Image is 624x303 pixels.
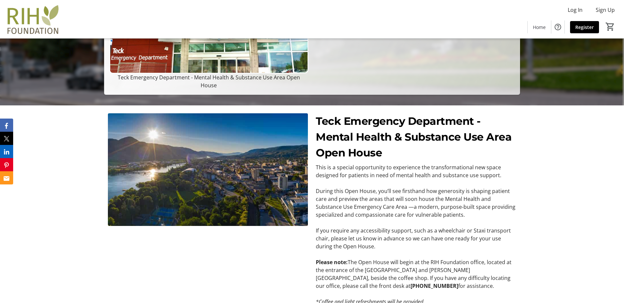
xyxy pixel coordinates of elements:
strong: [PHONE_NUMBER] [411,282,458,289]
p: The Open House will begin at the RIH Foundation office, located at the entrance of the [GEOGRAPHI... [316,258,516,290]
button: Sign Up [590,5,620,15]
span: Register [575,24,594,31]
a: Register [570,21,599,33]
span: Sign Up [596,6,615,14]
button: Log In [562,5,588,15]
img: undefined [108,113,308,226]
p: If you require any accessibility support, such as a wheelchair or Staxi transport chair, please l... [316,227,516,250]
button: Help [551,20,564,34]
a: Home [528,21,551,33]
span: Log In [568,6,583,14]
p: During this Open House, you’ll see firsthand how generosity is shaping patient care and preview t... [316,187,516,219]
img: Royal Inland Hospital Foundation 's Logo [4,3,62,36]
span: Home [533,24,546,31]
p: Teck Emergency Department - Mental Health & Substance Use Area Open House [316,113,516,161]
button: Cart [604,21,616,33]
strong: Please note: [316,259,348,266]
p: This is a special opportunity to experience the transformational new space designed for patients ... [316,163,516,179]
p: Teck Emergency Department - Mental Health & Substance Use Area Open House [110,73,308,89]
